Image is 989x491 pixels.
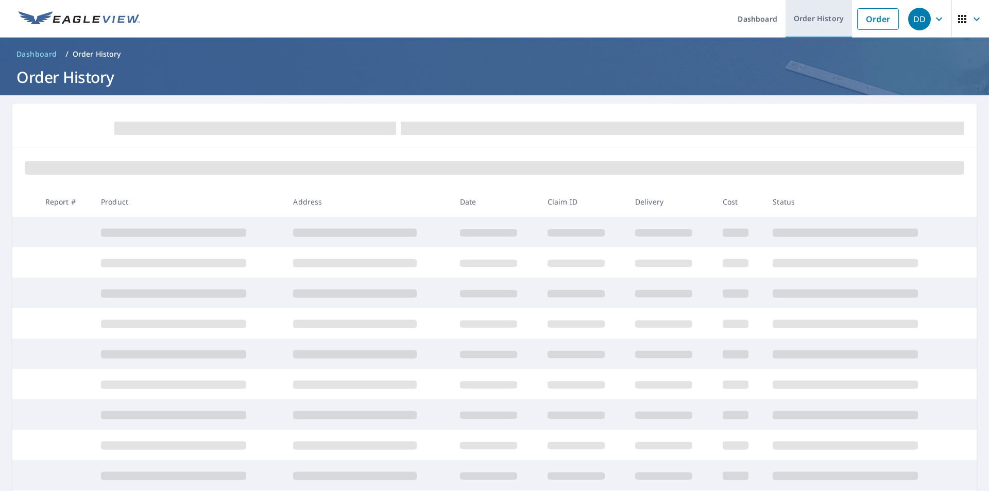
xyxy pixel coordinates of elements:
[16,49,57,59] span: Dashboard
[19,11,140,27] img: EV Logo
[12,66,977,88] h1: Order History
[539,187,627,217] th: Claim ID
[714,187,765,217] th: Cost
[12,46,61,62] a: Dashboard
[627,187,714,217] th: Delivery
[65,48,69,60] li: /
[285,187,451,217] th: Address
[857,8,899,30] a: Order
[73,49,121,59] p: Order History
[452,187,539,217] th: Date
[37,187,93,217] th: Report #
[12,46,977,62] nav: breadcrumb
[908,8,931,30] div: DD
[93,187,285,217] th: Product
[764,187,957,217] th: Status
